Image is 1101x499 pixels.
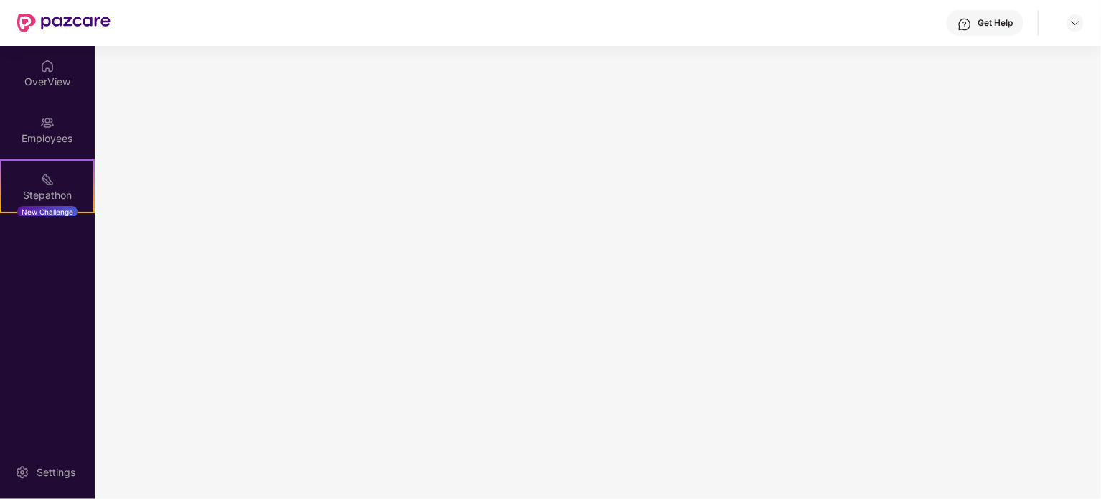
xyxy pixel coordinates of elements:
[17,206,78,218] div: New Challenge
[32,465,80,480] div: Settings
[17,14,111,32] img: New Pazcare Logo
[40,116,55,130] img: svg+xml;base64,PHN2ZyBpZD0iRW1wbG95ZWVzIiB4bWxucz0iaHR0cDovL3d3dy53My5vcmcvMjAwMC9zdmciIHdpZHRoPS...
[1,188,93,202] div: Stepathon
[40,172,55,187] img: svg+xml;base64,PHN2ZyB4bWxucz0iaHR0cDovL3d3dy53My5vcmcvMjAwMC9zdmciIHdpZHRoPSIyMSIgaGVpZ2h0PSIyMC...
[978,17,1013,29] div: Get Help
[1069,17,1081,29] img: svg+xml;base64,PHN2ZyBpZD0iRHJvcGRvd24tMzJ4MzIiIHhtbG5zPSJodHRwOi8vd3d3LnczLm9yZy8yMDAwL3N2ZyIgd2...
[957,17,972,32] img: svg+xml;base64,PHN2ZyBpZD0iSGVscC0zMngzMiIgeG1sbnM9Imh0dHA6Ly93d3cudzMub3JnLzIwMDAvc3ZnIiB3aWR0aD...
[40,59,55,73] img: svg+xml;base64,PHN2ZyBpZD0iSG9tZSIgeG1sbnM9Imh0dHA6Ly93d3cudzMub3JnLzIwMDAvc3ZnIiB3aWR0aD0iMjAiIG...
[15,465,29,480] img: svg+xml;base64,PHN2ZyBpZD0iU2V0dGluZy0yMHgyMCIgeG1sbnM9Imh0dHA6Ly93d3cudzMub3JnLzIwMDAvc3ZnIiB3aW...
